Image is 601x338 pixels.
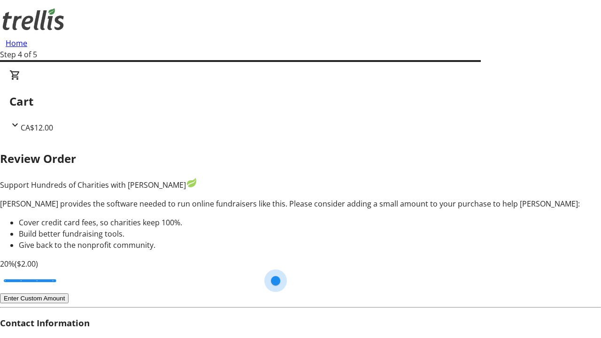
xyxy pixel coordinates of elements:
[9,93,592,110] h2: Cart
[21,123,53,133] span: CA$12.00
[19,239,601,251] li: Give back to the nonprofit community.
[9,69,592,133] div: CartCA$12.00
[19,217,601,228] li: Cover credit card fees, so charities keep 100%.
[19,228,601,239] li: Build better fundraising tools.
